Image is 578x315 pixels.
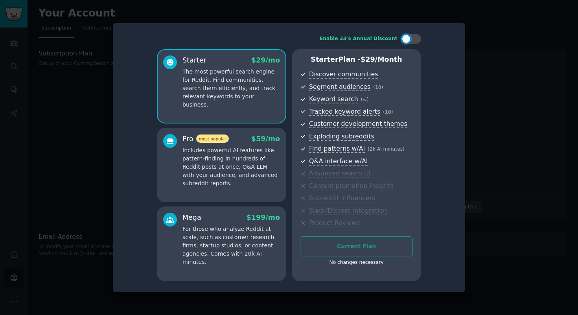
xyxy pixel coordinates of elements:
div: Mega [182,213,201,223]
p: Starter Plan - [300,55,413,64]
span: $ 29 /month [361,55,402,63]
span: Content promotion insights [309,182,394,190]
span: Slack/Discord integration [309,207,387,215]
div: Starter [182,55,206,65]
div: Pro [182,134,229,144]
div: No changes necessary [300,259,413,266]
span: Keyword search [309,95,358,103]
span: Advanced search UI [309,169,370,178]
span: $ 59 /mo [251,135,280,143]
p: Includes powerful AI features like pattern-finding in hundreds of Reddit posts at once, Q&A LLM w... [182,146,280,188]
span: Q&A interface w/AI [309,157,368,166]
span: Exploding subreddits [309,133,374,141]
span: Find patterns w/AI [309,145,365,153]
span: Tracked keyword alerts [309,108,380,116]
span: ( 10 ) [373,85,383,90]
span: ( 10 ) [383,109,393,115]
span: Subreddit influencers [309,194,375,203]
span: Discover communities [309,70,378,79]
p: For those who analyze Reddit at scale, such as customer research firms, startup studios, or conte... [182,225,280,266]
div: Enable 33% Annual Discount [320,35,398,42]
span: $ 29 /mo [251,56,280,64]
span: Product Reviews [309,219,360,227]
span: ( ∞ ) [361,97,369,102]
p: The most powerful search engine for Reddit. Find communities, search them efficiently, and track ... [182,68,280,109]
span: most popular [196,134,229,143]
span: Segment audiences [309,83,370,91]
span: ( 2k AI minutes ) [368,146,405,152]
span: $ 199 /mo [247,214,280,221]
span: Customer development themes [309,120,407,128]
